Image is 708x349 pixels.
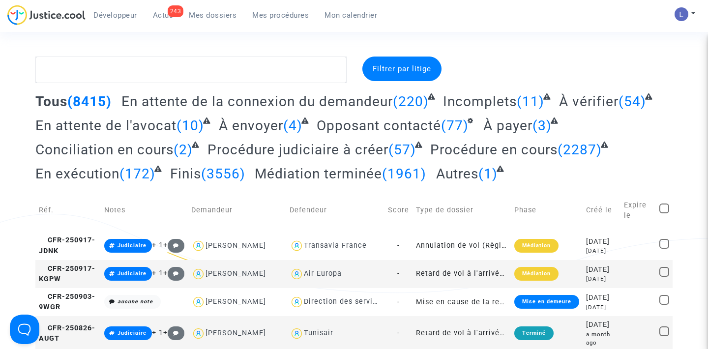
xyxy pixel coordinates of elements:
div: [PERSON_NAME] [206,297,266,306]
a: Mes dossiers [181,8,244,23]
div: Médiation [514,239,559,253]
span: (2) [174,142,193,158]
span: (2287) [558,142,602,158]
span: + 1 [152,269,163,277]
span: À vérifier [559,93,619,110]
span: (4) [283,117,302,134]
span: - [397,329,400,337]
img: jc-logo.svg [7,5,86,25]
td: Retard de vol à l'arrivée (Règlement CE n°261/2004) [413,260,511,288]
span: (54) [619,93,646,110]
td: Score [384,189,413,232]
iframe: Help Scout Beacon - Open [10,315,39,344]
a: 243Actus [145,8,181,23]
td: Expire le [620,189,656,232]
span: + 1 [152,328,163,337]
div: [DATE] [586,275,617,283]
span: (8415) [67,93,112,110]
span: Judiciaire [118,242,147,249]
img: AATXAJzI13CaqkJmx-MOQUbNyDE09GJ9dorwRvFSQZdH=s96-c [675,7,688,21]
td: Notes [101,189,188,232]
span: (11) [517,93,544,110]
span: Filtrer par litige [373,64,431,73]
td: Annulation de vol (Règlement CE n°261/2004) [413,232,511,260]
span: + 1 [152,241,163,249]
a: Développeur [86,8,145,23]
span: Opposant contacté [317,117,441,134]
span: Judiciaire [118,270,147,277]
div: a month ago [586,330,617,348]
img: icon-user.svg [290,239,304,253]
div: [DATE] [586,292,617,303]
span: - [397,241,400,250]
div: [DATE] [586,247,617,255]
span: Procédure en cours [430,142,558,158]
div: Médiation [514,267,559,281]
img: icon-user.svg [290,267,304,281]
span: CFR-250917-KGPW [39,264,95,284]
img: icon-user.svg [191,267,206,281]
div: [DATE] [586,264,617,275]
div: 243 [168,5,184,17]
span: Médiation terminée [255,166,382,182]
span: + [163,241,184,249]
div: [PERSON_NAME] [206,269,266,278]
td: Type de dossier [413,189,511,232]
span: (1) [478,166,498,182]
div: Terminé [514,326,554,340]
span: (172) [119,166,155,182]
span: (220) [393,93,429,110]
div: Direction des services judiciaires du Ministère de la Justice - Bureau FIP4 [304,297,577,306]
span: À envoyer [219,117,283,134]
td: Créé le [583,189,620,232]
span: + [163,328,184,337]
span: - [397,298,400,306]
i: aucune note [118,298,153,305]
span: + [163,269,184,277]
span: Développeur [93,11,137,20]
span: (1961) [382,166,426,182]
a: Mon calendrier [317,8,385,23]
td: Defendeur [286,189,384,232]
span: En attente de l'avocat [35,117,177,134]
a: Mes procédures [244,8,317,23]
img: icon-user.svg [191,239,206,253]
td: Phase [511,189,583,232]
div: [PERSON_NAME] [206,329,266,337]
div: Mise en demeure [514,295,579,309]
span: À payer [483,117,532,134]
span: CFR-250903-9WGR [39,292,95,312]
div: [DATE] [586,236,617,247]
td: Mise en cause de la responsabilité de l'Etat pour lenteur excessive de la Justice (sans requête) [413,288,511,316]
div: [DATE] [586,303,617,312]
td: Réf. [35,189,101,232]
td: Demandeur [188,189,286,232]
span: (3) [532,117,552,134]
img: icon-user.svg [191,295,206,309]
span: Finis [170,166,201,182]
span: (10) [177,117,204,134]
div: [DATE] [586,320,617,330]
span: (3556) [201,166,245,182]
div: Transavia France [304,241,367,250]
span: Mes procédures [252,11,309,20]
img: icon-user.svg [290,295,304,309]
span: CFR-250917-JDNK [39,236,95,255]
span: Incomplets [443,93,517,110]
div: Tunisair [304,329,333,337]
span: CFR-250826-AUGT [39,324,95,343]
div: Air Europa [304,269,342,278]
span: Actus [153,11,174,20]
span: Mon calendrier [324,11,377,20]
span: Autres [436,166,478,182]
span: (77) [441,117,469,134]
span: En attente de la connexion du demandeur [121,93,393,110]
img: icon-user.svg [290,326,304,341]
span: Procédure judiciaire à créer [207,142,388,158]
span: (57) [388,142,416,158]
span: - [397,269,400,278]
span: Judiciaire [118,330,147,336]
span: Conciliation en cours [35,142,174,158]
span: En exécution [35,166,119,182]
span: Tous [35,93,67,110]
